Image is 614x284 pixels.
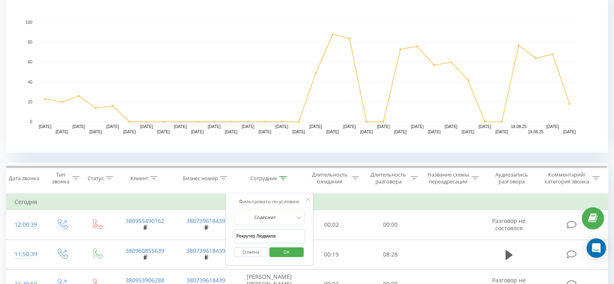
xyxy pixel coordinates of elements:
[461,130,474,134] text: [DATE]
[546,124,559,129] text: [DATE]
[88,175,104,182] div: Статус
[361,210,419,240] td: 00:00
[234,229,305,243] input: Введите значение
[427,171,469,185] div: Название схемы переадресации
[302,240,361,269] td: 00:19
[28,40,33,44] text: 80
[269,247,304,257] button: OK
[343,124,356,129] text: [DATE]
[183,175,218,182] div: Бизнес номер
[140,124,153,129] text: [DATE]
[130,175,148,182] div: Клиент
[51,171,70,185] div: Тип звонка
[39,124,52,129] text: [DATE]
[377,124,390,129] text: [DATE]
[444,124,457,129] text: [DATE]
[174,124,187,129] text: [DATE]
[6,194,608,210] td: Сегодня
[368,171,409,185] div: Длительность разговора
[292,130,305,134] text: [DATE]
[126,247,164,255] a: 380960855639
[28,60,33,65] text: 60
[492,217,526,232] span: Разговор не состоялся
[9,175,39,182] div: Дата звонка
[360,130,373,134] text: [DATE]
[563,130,576,134] text: [DATE]
[310,171,350,185] div: Длительность ожидания
[25,20,32,25] text: 100
[258,130,271,134] text: [DATE]
[15,217,36,233] div: 12:00:39
[302,210,361,240] td: 00:02
[488,171,535,185] div: Аудиозапись разговора
[528,130,543,134] text: 19.08.25
[225,130,238,134] text: [DATE]
[234,198,305,206] div: Фильтровать по условию
[157,130,170,134] text: [DATE]
[56,130,69,134] text: [DATE]
[495,130,508,134] text: [DATE]
[89,130,102,134] text: [DATE]
[511,124,526,129] text: 18.08.25
[543,171,590,185] div: Комментарий/категория звонка
[361,240,419,269] td: 08:28
[242,124,255,129] text: [DATE]
[309,124,322,129] text: [DATE]
[275,246,298,258] span: OK
[587,238,606,258] div: Open Intercom Messenger
[478,124,491,129] text: [DATE]
[326,130,339,134] text: [DATE]
[234,247,268,257] button: Отмена
[123,130,136,134] text: [DATE]
[106,124,119,129] text: [DATE]
[428,130,441,134] text: [DATE]
[411,124,424,129] text: [DATE]
[250,175,277,182] div: Сотрудник
[126,217,164,225] a: 380955490162
[208,124,221,129] text: [DATE]
[187,247,225,255] a: 380739618439
[187,217,225,225] a: 380739618439
[275,124,288,129] text: [DATE]
[126,276,164,284] a: 380953906288
[28,100,33,104] text: 20
[30,120,32,124] text: 0
[394,130,407,134] text: [DATE]
[73,124,86,129] text: [DATE]
[15,246,36,262] div: 11:50:39
[191,130,204,134] text: [DATE]
[28,80,33,84] text: 40
[187,276,225,284] a: 380739618439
